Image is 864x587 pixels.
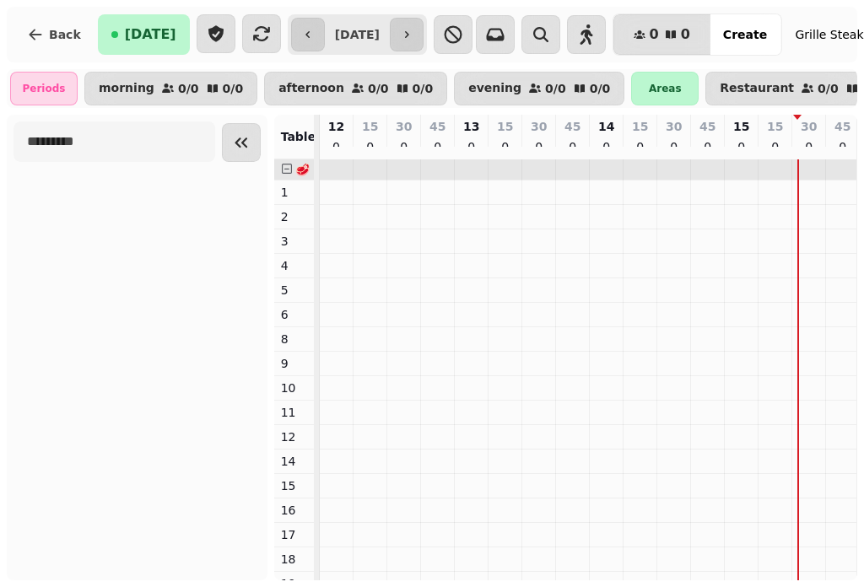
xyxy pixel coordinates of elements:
[532,138,546,155] p: 0
[836,138,850,155] p: 0
[281,526,307,543] p: 17
[666,118,682,135] p: 30
[767,118,783,135] p: 15
[631,72,699,105] div: Areas
[769,138,782,155] p: 0
[281,404,307,421] p: 11
[431,138,445,155] p: 0
[681,28,690,41] span: 0
[834,118,850,135] p: 45
[733,118,749,135] p: 15
[497,118,513,135] p: 15
[281,453,307,470] p: 14
[99,82,154,95] p: morning
[454,72,624,105] button: evening0/00/0
[650,28,659,41] span: 0
[397,138,411,155] p: 0
[281,477,307,494] p: 15
[13,14,94,55] button: Back
[49,29,81,40] span: Back
[281,306,307,323] p: 6
[600,138,613,155] p: 0
[281,130,316,143] span: Table
[368,83,389,94] p: 0 / 0
[278,82,344,95] p: afternoon
[463,118,479,135] p: 13
[98,14,190,55] button: [DATE]
[413,83,434,94] p: 0 / 0
[545,83,566,94] p: 0 / 0
[699,118,715,135] p: 45
[566,138,580,155] p: 0
[818,83,839,94] p: 0 / 0
[264,72,447,105] button: afternoon0/00/0
[723,29,767,40] span: Create
[281,380,307,396] p: 10
[281,355,307,372] p: 9
[632,118,648,135] p: 15
[710,14,780,55] button: Create
[329,138,343,155] p: 0
[295,163,388,176] span: 🥩 Restaurant
[564,118,580,135] p: 45
[499,138,512,155] p: 0
[281,428,307,445] p: 12
[667,138,681,155] p: 0
[281,257,307,274] p: 4
[802,138,816,155] p: 0
[222,123,261,162] button: Collapse sidebar
[701,138,715,155] p: 0
[531,118,547,135] p: 30
[281,502,307,519] p: 16
[598,118,614,135] p: 14
[468,82,521,95] p: evening
[10,72,78,105] div: Periods
[84,72,257,105] button: morning0/00/0
[281,233,307,250] p: 3
[801,118,817,135] p: 30
[281,208,307,225] p: 2
[328,118,344,135] p: 12
[634,138,647,155] p: 0
[465,138,478,155] p: 0
[613,14,710,55] button: 00
[281,331,307,347] p: 8
[362,118,378,135] p: 15
[720,82,794,95] p: Restaurant
[429,118,445,135] p: 45
[281,184,307,201] p: 1
[281,282,307,299] p: 5
[281,551,307,568] p: 18
[223,83,244,94] p: 0 / 0
[364,138,377,155] p: 0
[735,138,748,155] p: 0
[178,83,199,94] p: 0 / 0
[590,83,611,94] p: 0 / 0
[396,118,412,135] p: 30
[125,28,176,41] span: [DATE]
